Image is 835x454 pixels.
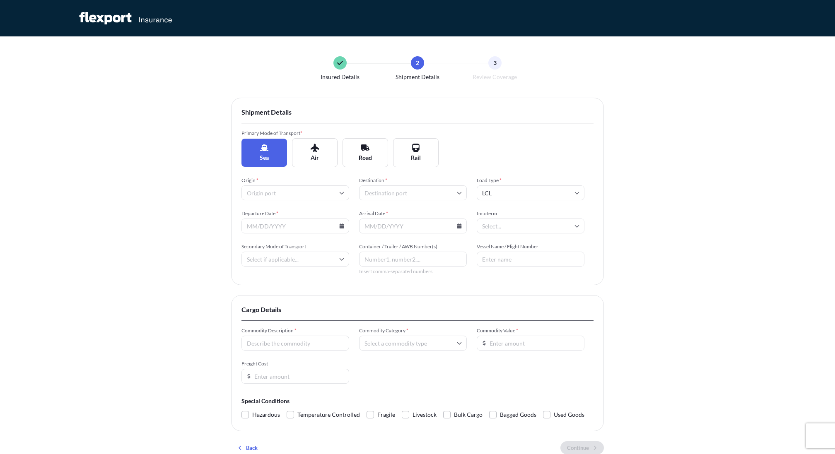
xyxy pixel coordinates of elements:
span: Shipment Details [396,73,439,81]
p: Continue [567,444,589,452]
input: Number1, number2,... [359,252,467,267]
span: Bagged Goods [500,408,536,421]
span: Insured Details [321,73,360,81]
span: Commodity Category [359,327,467,334]
span: Origin [241,177,349,184]
span: Road [359,154,372,162]
span: Rail [411,154,421,162]
span: Secondary Mode of Transport [241,243,349,250]
input: MM/DD/YYYY [359,219,467,233]
span: Primary Mode of Transport [241,130,349,137]
span: Destination [359,177,467,184]
span: Bulk Cargo [454,408,483,421]
span: Incoterm [477,210,584,217]
input: Select... [477,219,584,233]
span: Shipment Details [241,108,594,116]
button: Road [343,138,388,167]
input: Origin port [241,185,349,200]
input: Select a commodity type [359,336,467,351]
span: Departure Date [241,210,349,217]
input: Describe the commodity [241,336,349,351]
input: MM/DD/YYYY [241,219,349,233]
span: Insert comma-separated numbers [359,268,467,275]
span: Load Type [477,177,584,184]
span: Temperature Controlled [297,408,360,421]
input: Select if applicable... [241,252,349,267]
span: Freight Cost [241,360,349,367]
span: Review Coverage [473,73,517,81]
button: Sea [241,139,287,167]
span: Livestock [413,408,437,421]
button: Air [292,138,338,167]
span: Commodity Value [477,327,584,334]
span: Fragile [377,408,395,421]
input: Destination port [359,185,467,200]
span: 3 [493,59,497,67]
span: Container / Trailer / AWB Number(s) [359,243,467,250]
span: Used Goods [554,408,584,421]
button: Rail [393,138,439,167]
span: Vessel Name / Flight Number [477,243,584,250]
input: Enter amount [241,369,349,384]
span: Commodity Description [241,327,349,334]
input: Enter amount [477,336,584,351]
p: Back [246,444,258,452]
span: 2 [416,59,419,67]
span: Sea [260,154,269,162]
span: Hazardous [252,408,280,421]
span: Arrival Date [359,210,467,217]
input: Enter name [477,252,584,267]
span: Air [311,154,319,162]
span: Cargo Details [241,305,594,314]
span: Special Conditions [241,397,594,405]
input: Select... [477,185,584,200]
